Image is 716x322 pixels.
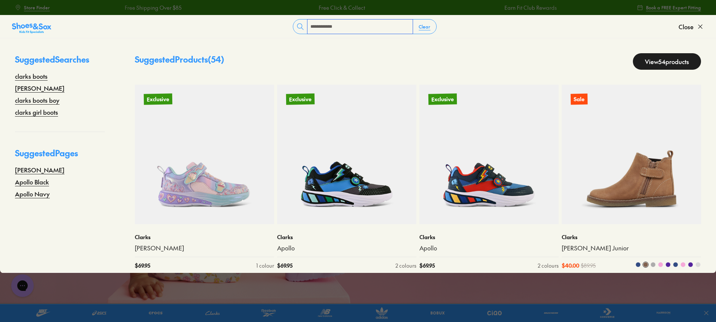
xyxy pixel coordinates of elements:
[581,262,596,270] span: $ 89.95
[135,233,274,241] p: Clarks
[413,20,436,33] button: Clear
[208,54,224,65] span: ( 54 )
[428,93,457,105] p: Exclusive
[12,22,51,34] img: SNS_Logo_Responsive.svg
[15,108,58,117] a: clarks girl boots
[562,262,579,270] span: $ 40.00
[538,262,559,270] div: 2 colours
[395,262,416,270] div: 2 colours
[637,1,701,14] a: Book a FREE Expert Fitting
[15,53,105,72] p: Suggested Searches
[135,85,274,224] a: Exclusive
[679,22,694,31] span: Close
[562,85,701,224] a: Sale
[7,272,37,300] iframe: Gorgias live chat messenger
[15,189,50,198] a: Apollo Navy
[679,18,704,35] button: Close
[135,262,150,270] span: $ 69.95
[419,85,559,224] a: Exclusive
[15,165,64,174] a: [PERSON_NAME]
[646,4,701,11] span: Book a FREE Expert Fitting
[15,1,50,14] a: Store Finder
[24,4,50,11] span: Store Finder
[15,72,48,81] a: clarks boots
[15,147,105,165] p: Suggested Pages
[419,262,435,270] span: $ 69.95
[562,233,701,241] p: Clarks
[286,93,315,105] p: Exclusive
[410,4,463,12] a: Earn Fit Club Rewards
[419,233,559,241] p: Clarks
[144,93,172,105] p: Exclusive
[15,96,60,105] a: clarks boots boy
[277,262,292,270] span: $ 69.95
[135,53,224,70] p: Suggested Products
[225,4,271,12] a: Free Click & Collect
[277,233,416,241] p: Clarks
[419,244,559,252] a: Apollo
[12,21,51,33] a: Shoes &amp; Sox
[15,84,64,93] a: [PERSON_NAME]
[135,244,274,252] a: [PERSON_NAME]
[277,85,416,224] a: Exclusive
[562,244,701,252] a: [PERSON_NAME] Junior
[571,94,588,105] p: Sale
[31,4,88,12] a: Free Shipping Over $85
[633,53,701,70] a: View54products
[277,244,416,252] a: Apollo
[256,262,274,270] div: 1 colour
[15,177,49,186] a: Apollo Black
[597,4,654,12] a: Free Shipping Over $85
